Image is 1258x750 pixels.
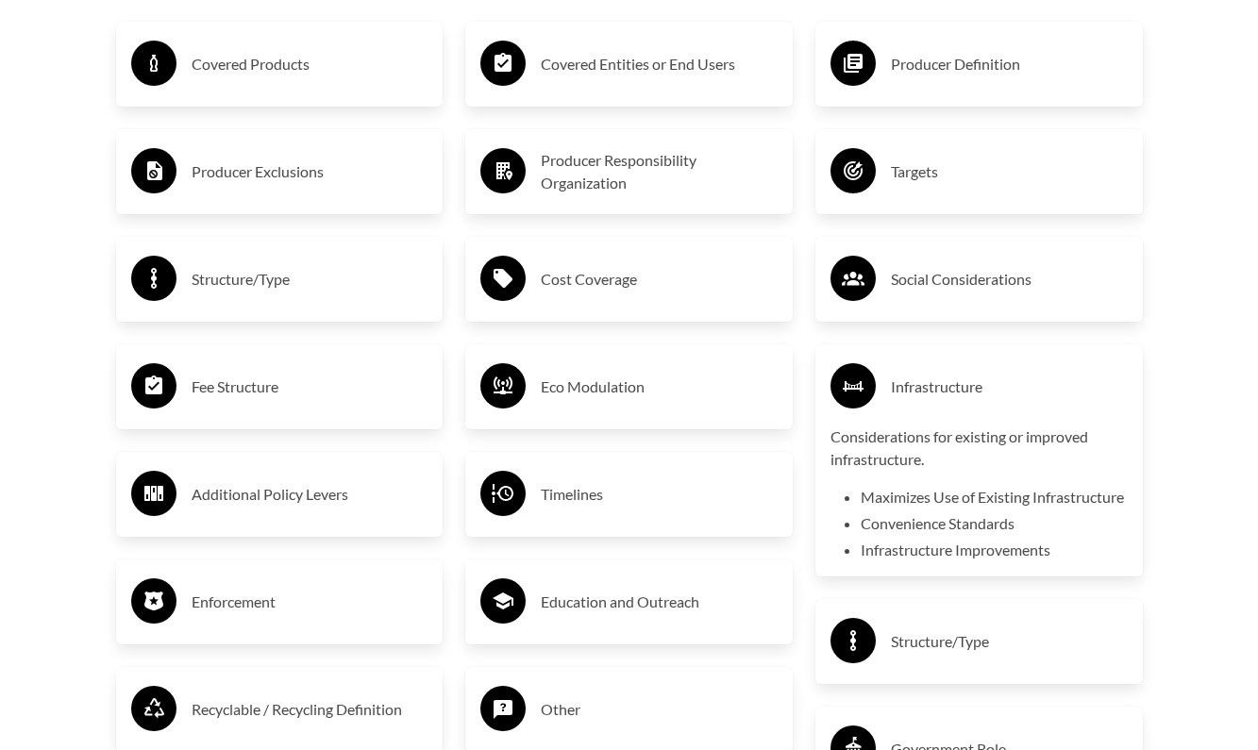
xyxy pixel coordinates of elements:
h3: Cost Coverage [541,264,778,294]
h3: Producer Definition [891,49,1128,79]
h3: Education and Outreach [541,587,778,617]
h3: Enforcement [192,587,428,617]
li: Infrastructure Improvements [861,539,1128,561]
h3: Infrastructure [891,372,1128,402]
h3: Covered Products [192,49,428,79]
h3: Covered Entities or End Users [541,49,778,79]
h3: Targets [891,157,1128,187]
h3: Structure/Type [891,626,1128,657]
li: Maximizes Use of Existing Infrastructure [861,486,1128,508]
h3: Eco Modulation [541,372,778,402]
h3: Social Considerations [891,264,1128,294]
h3: Fee Structure [192,372,428,402]
h3: Other [541,694,778,725]
li: Convenience Standards [861,512,1128,535]
h3: Structure/Type [192,264,428,294]
h3: Recyclable / Recycling Definition [192,694,428,725]
p: Considerations for existing or improved infrastructure. [830,425,1128,471]
h3: Producer Responsibility Organization [541,149,778,194]
h3: Producer Exclusions [192,157,428,187]
h3: Timelines [541,479,778,509]
h3: Additional Policy Levers [192,479,428,509]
